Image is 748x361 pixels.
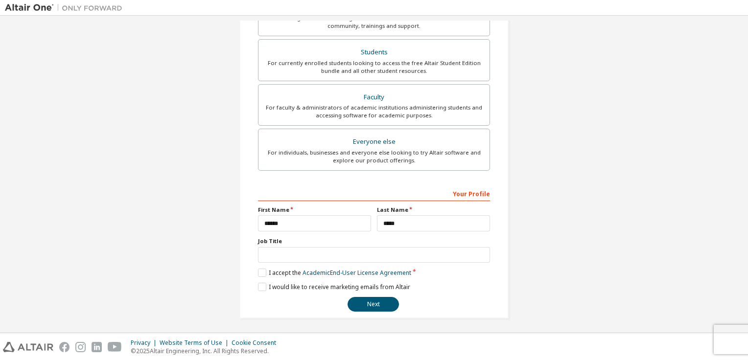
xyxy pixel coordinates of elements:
div: Your Profile [258,185,490,201]
img: linkedin.svg [92,342,102,352]
label: Last Name [377,206,490,214]
div: Privacy [131,339,160,347]
div: For currently enrolled students looking to access the free Altair Student Edition bundle and all ... [264,59,484,75]
div: For faculty & administrators of academic institutions administering students and accessing softwa... [264,104,484,119]
label: I would like to receive marketing emails from Altair [258,283,410,291]
img: Altair One [5,3,127,13]
div: Everyone else [264,135,484,149]
img: youtube.svg [108,342,122,352]
div: Faculty [264,90,484,104]
button: Next [348,297,399,312]
img: altair_logo.svg [3,342,53,352]
div: Website Terms of Use [160,339,232,347]
img: facebook.svg [59,342,70,352]
div: Cookie Consent [232,339,282,347]
div: For existing customers looking to access software downloads, HPC resources, community, trainings ... [264,14,484,30]
label: Job Title [258,237,490,245]
div: Students [264,45,484,59]
a: Academic End-User License Agreement [303,269,411,277]
img: instagram.svg [75,342,86,352]
p: © 2025 Altair Engineering, Inc. All Rights Reserved. [131,347,282,355]
div: For individuals, businesses and everyone else looking to try Altair software and explore our prod... [264,149,484,164]
label: First Name [258,206,371,214]
label: I accept the [258,269,411,277]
